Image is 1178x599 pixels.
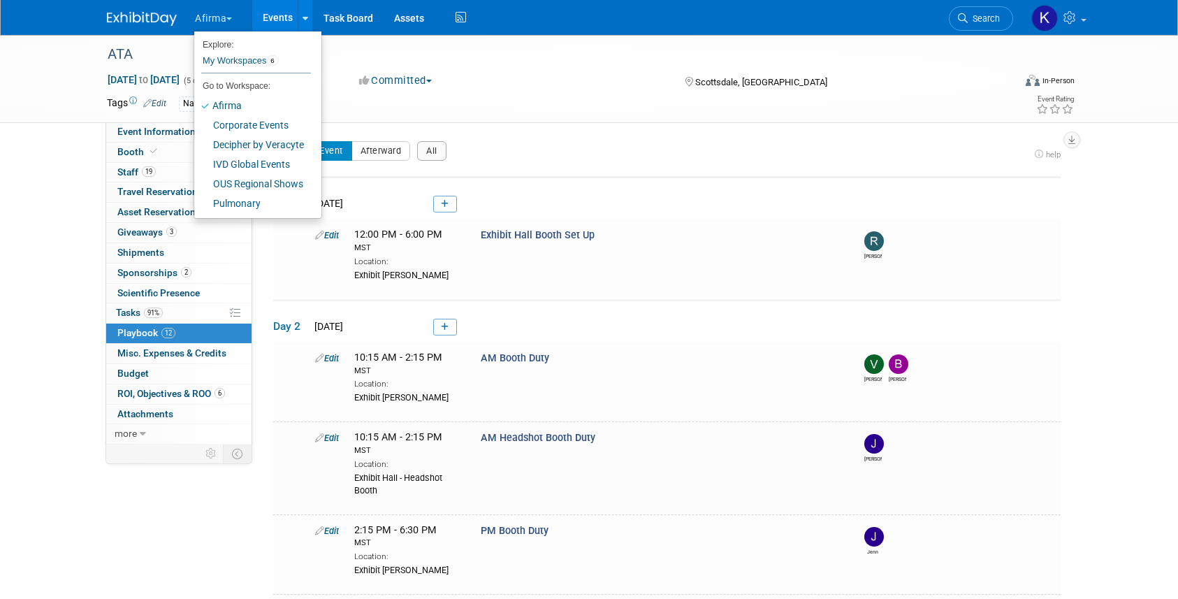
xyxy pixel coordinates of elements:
span: 10:15 AM - 2:15 PM [354,352,460,376]
span: [DATE] [310,198,343,209]
a: Giveaways3 [106,223,252,243]
span: 10:15 AM - 2:15 PM [354,431,460,456]
a: Edit [143,99,166,108]
span: Day 2 [273,319,308,334]
a: Shipments [106,243,252,263]
a: Asset Reservations8 [106,203,252,222]
div: Location: [354,376,460,390]
div: MST [354,445,460,456]
span: Event Information [117,126,196,137]
td: Toggle Event Tabs [224,445,252,463]
span: Scientific Presence [117,287,200,298]
button: Committed [354,73,437,88]
div: National [179,96,220,111]
button: Event [310,141,352,161]
a: Budget [106,364,252,384]
div: Exhibit [PERSON_NAME] [354,268,460,282]
div: MST [354,243,460,254]
span: ROI, Objectives & ROO [117,388,225,399]
img: Randi LeBoyer [864,231,884,251]
a: Scientific Presence [106,284,252,303]
span: [DATE] [310,321,343,332]
a: Edit [315,433,339,443]
span: 2:15 PM - 6:30 PM [354,524,460,549]
span: Budget [117,368,149,379]
span: (5 days) [182,76,212,85]
span: help [1046,150,1061,159]
a: Tasks91% [106,303,252,323]
a: Corporate Events [194,115,311,135]
span: Tasks [116,307,163,318]
div: Location: [354,456,460,470]
span: AM Headshot Booth Duty [481,432,595,444]
a: Edit [315,353,339,363]
span: 12 [161,328,175,338]
a: Booth [106,143,252,162]
div: Location: [354,549,460,563]
span: 19 [142,166,156,177]
span: Booth [117,146,160,157]
span: Travel Reservations [117,186,220,197]
span: Exhibit Hall Booth Set Up [481,229,595,241]
a: Playbook12 [106,324,252,343]
span: Shipments [117,247,164,258]
button: All [417,141,446,161]
img: Vanessa Weber [864,354,884,374]
img: Jacob Actkinson [864,434,884,454]
td: Tags [107,96,166,112]
div: Event Format [931,73,1075,94]
span: Playbook [117,327,175,338]
span: 6 [214,388,225,398]
div: Vanessa Weber [864,374,882,383]
span: more [115,428,137,439]
span: 2 [181,267,191,277]
i: Booth reservation complete [150,147,157,155]
div: MST [354,537,460,549]
span: 6 [266,55,278,66]
img: ExhibitDay [107,12,177,26]
a: more [106,424,252,444]
img: Format-Inperson.png [1026,75,1040,86]
div: Jenn Newman [864,547,882,556]
td: Personalize Event Tab Strip [199,445,224,463]
span: [DATE] [DATE] [107,73,180,86]
div: In-Person [1042,75,1075,86]
div: Brandon Fair [889,374,906,383]
div: Exhibit [PERSON_NAME] [354,390,460,404]
span: Misc. Expenses & Credits [117,347,226,359]
button: Afterward [351,141,411,161]
li: Go to Workspace: [194,77,311,95]
span: Sponsorships [117,267,191,278]
span: AM Booth Duty [481,352,549,364]
a: Search [949,6,1013,31]
span: 3 [166,226,177,237]
span: Attachments [117,408,173,419]
span: Search [968,13,1000,24]
div: Jacob Actkinson [864,454,882,463]
div: ATA [103,42,992,67]
a: Afirma [194,96,311,115]
a: Edit [315,230,339,240]
a: Attachments [106,405,252,424]
div: Exhibit [PERSON_NAME] [354,563,460,577]
a: Staff19 [106,163,252,182]
li: Explore: [194,36,311,49]
a: My Workspaces6 [201,49,311,73]
span: Staff [117,166,156,178]
img: Brandon Fair [889,354,908,374]
a: Misc. Expenses & Credits [106,344,252,363]
a: Event Information [106,122,252,142]
span: Giveaways [117,226,177,238]
img: Keirsten Davis [1031,5,1058,31]
span: 91% [144,308,163,318]
a: ROI, Objectives & ROO6 [106,384,252,404]
span: to [137,74,150,85]
img: Jenn Newman [864,527,884,547]
a: Pulmonary [194,194,311,213]
a: OUS Regional Shows [194,174,311,194]
a: IVD Global Events [194,154,311,174]
span: 12:00 PM - 6:00 PM [354,229,460,253]
a: Travel Reservations15 [106,182,252,202]
div: Location: [354,254,460,268]
div: Event Rating [1036,96,1074,103]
